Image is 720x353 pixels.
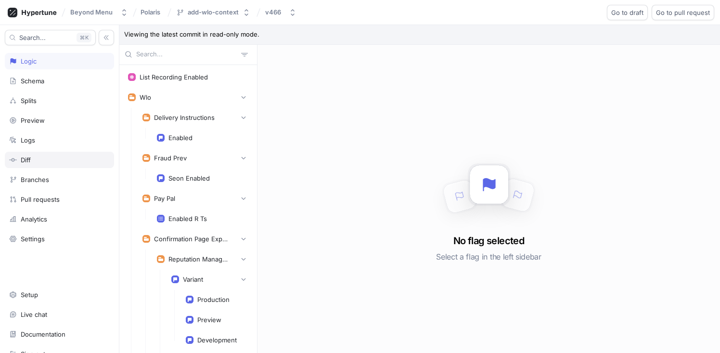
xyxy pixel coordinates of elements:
[436,248,541,265] h5: Select a flag in the left sidebar
[21,291,38,299] div: Setup
[21,196,60,203] div: Pull requests
[168,255,231,263] div: Reputation Management
[21,311,47,318] div: Live chat
[141,9,160,15] span: Polaris
[5,30,96,45] button: Search...K
[21,117,45,124] div: Preview
[21,136,35,144] div: Logs
[66,4,132,20] button: Beyond Menu
[154,114,215,121] div: Delivery Instructions
[261,4,300,20] button: v466
[265,8,281,16] div: v466
[21,156,31,164] div: Diff
[77,33,91,42] div: K
[19,35,46,40] span: Search...
[168,134,193,142] div: Enabled
[154,235,231,243] div: Confirmation Page Experiments
[5,326,114,342] a: Documentation
[119,25,720,45] p: Viewing the latest commit in read-only mode.
[611,10,643,15] span: Go to draft
[168,174,210,182] div: Seon Enabled
[607,5,648,20] button: Go to draft
[136,50,237,59] input: Search...
[140,73,208,81] div: List Recording Enabled
[21,176,49,183] div: Branches
[197,316,221,324] div: Preview
[21,57,37,65] div: Logic
[21,215,47,223] div: Analytics
[197,296,230,303] div: Production
[656,10,710,15] span: Go to pull request
[21,97,37,105] div: Splits
[70,8,113,16] div: Beyond Menu
[652,5,714,20] button: Go to pull request
[197,336,237,344] div: Development
[21,235,45,243] div: Settings
[21,330,65,338] div: Documentation
[21,77,44,85] div: Schema
[140,93,151,101] div: Wlo
[168,215,207,222] div: Enabled R Ts
[453,234,524,248] h3: No flag selected
[183,275,203,283] div: Variant
[154,195,175,202] div: Pay Pal
[172,4,254,20] button: add-wlo-context
[154,154,187,162] div: Fraud Prev
[188,8,239,16] div: add-wlo-context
